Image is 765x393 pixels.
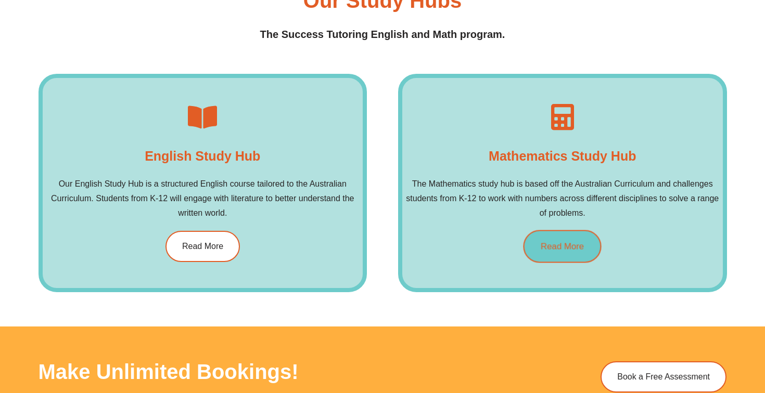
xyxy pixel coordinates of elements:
a: Read More [165,231,240,262]
h4: Mathematics Study Hub [489,146,636,166]
a: Book a Free Assessment [601,361,727,392]
p: Our English Study Hub is a structured English course tailored to the Australian Curriculum. Stude... [43,177,363,220]
p: The Mathematics study hub is based off the Australian Curriculum and challenges students from K-1... [402,177,723,220]
h3: Make Unlimited Bookings! [39,361,502,382]
span: Book a Free Assessment [618,373,710,381]
iframe: Chat Widget [713,343,765,393]
h4: English Study Hub​ [145,146,260,166]
span: Read More [541,242,584,251]
span: Read More [182,242,223,251]
a: Read More [524,230,602,263]
h4: The Success Tutoring English and Math program. [39,27,727,43]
